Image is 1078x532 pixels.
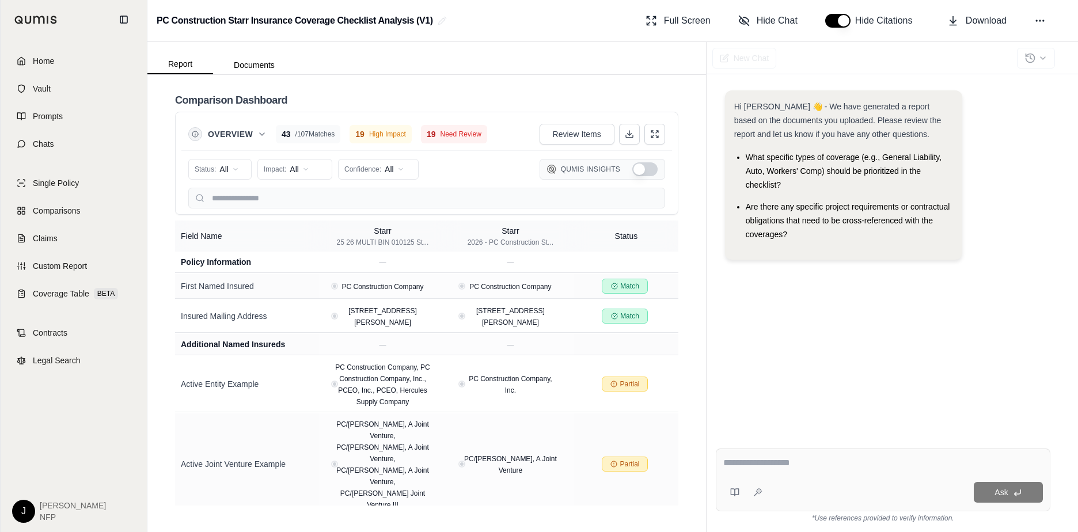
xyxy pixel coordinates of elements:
[7,104,140,129] a: Prompts
[181,378,313,390] div: Active Entity Example
[746,153,942,189] span: What specific types of coverage (e.g., General Liability, Auto, Workers' Comp) should be prioriti...
[115,10,133,29] button: Collapse sidebar
[7,281,140,306] a: Coverage TableBETA
[40,511,106,523] span: NFP
[540,124,614,145] button: Review Items
[94,288,118,299] span: BETA
[33,260,87,272] span: Custom Report
[664,14,711,28] span: Full Screen
[33,138,54,150] span: Chats
[469,283,551,291] span: PC Construction Company
[456,378,468,390] button: View confidence details
[943,9,1011,32] button: Download
[337,238,429,247] div: 25 26 MULTI BIN 010125 St...
[7,198,140,223] a: Comparisons
[746,202,950,239] span: Are there any specific project requirements or contractual obligations that need to be cross-refe...
[632,162,658,176] button: Show Qumis Insights
[181,458,313,470] div: Active Joint Venture Example
[476,307,545,326] span: [STREET_ADDRESS][PERSON_NAME]
[328,458,341,470] button: View confidence details
[33,327,67,339] span: Contracts
[547,165,556,174] img: Qumis Logo
[328,280,341,292] button: View confidence details
[469,375,552,394] span: PC Construction Company, Inc.
[716,511,1050,523] div: *Use references provided to verify information.
[208,128,253,140] span: Overview
[257,159,332,180] button: Impact:All
[7,253,140,279] a: Custom Report
[157,10,433,31] h2: PC Construction Starr Insurance Coverage Checklist Analysis (V1)
[995,488,1008,497] span: Ask
[7,170,140,196] a: Single Policy
[464,455,557,474] span: PC/[PERSON_NAME], A Joint Venture
[620,282,639,291] span: Match
[757,14,798,28] span: Hide Chat
[7,76,140,101] a: Vault
[328,378,341,390] button: View confidence details
[379,341,386,349] span: —
[734,102,942,139] span: Hi [PERSON_NAME] 👋 - We have generated a report based on the documents you uploaded. Please revie...
[441,130,481,139] span: Need Review
[213,56,295,74] button: Documents
[175,221,319,252] th: Field Name
[456,280,468,292] button: View confidence details
[33,233,58,244] span: Claims
[33,205,80,216] span: Comparisons
[7,320,140,345] a: Contracts
[181,256,313,268] div: Policy Information
[974,482,1043,503] button: Ask
[456,458,468,470] button: View confidence details
[7,348,140,373] a: Legal Search
[468,238,553,247] div: 2026 - PC Construction St...
[328,310,341,322] button: View confidence details
[379,259,386,267] span: —
[348,307,417,326] span: [STREET_ADDRESS][PERSON_NAME]
[338,159,419,180] button: Confidence:All
[208,128,267,140] button: Overview
[7,131,140,157] a: Chats
[620,311,639,321] span: Match
[188,159,252,180] button: Status:All
[507,259,514,267] span: —
[966,14,1007,28] span: Download
[33,55,54,67] span: Home
[620,459,639,469] span: Partial
[40,500,106,511] span: [PERSON_NAME]
[7,48,140,74] a: Home
[335,363,430,406] span: PC Construction Company, PC Construction Company, Inc., PCEO, Inc., PCEO, Hercules Supply Company
[574,221,678,252] th: Status
[561,165,621,174] span: Qumis Insights
[33,111,63,122] span: Prompts
[33,177,79,189] span: Single Policy
[33,288,89,299] span: Coverage Table
[290,164,299,175] span: All
[456,310,468,322] button: View confidence details
[147,55,213,74] button: Report
[619,124,640,145] button: Download Excel
[385,164,394,175] span: All
[264,165,286,174] span: Impact:
[12,500,35,523] div: J
[337,225,429,237] div: Starr
[181,310,313,322] div: Insured Mailing Address
[355,128,365,140] span: 19
[734,9,802,32] button: Hide Chat
[33,355,81,366] span: Legal Search
[855,14,920,28] span: Hide Citations
[341,283,423,291] span: PC Construction Company
[295,130,335,139] span: / 107 Matches
[644,124,665,145] button: Expand Table
[427,128,436,140] span: 19
[282,128,291,140] span: 43
[553,128,601,140] span: Review Items
[181,280,313,292] div: First Named Insured
[507,341,514,349] span: —
[468,225,553,237] div: Starr
[219,164,229,175] span: All
[336,420,429,509] span: PC/[PERSON_NAME], A Joint Venture, PC/[PERSON_NAME], A Joint Venture, PC/[PERSON_NAME], A Joint V...
[14,16,58,24] img: Qumis Logo
[195,165,216,174] span: Status:
[175,92,287,108] h2: Comparison Dashboard
[344,165,381,174] span: Confidence:
[369,130,406,139] span: High Impact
